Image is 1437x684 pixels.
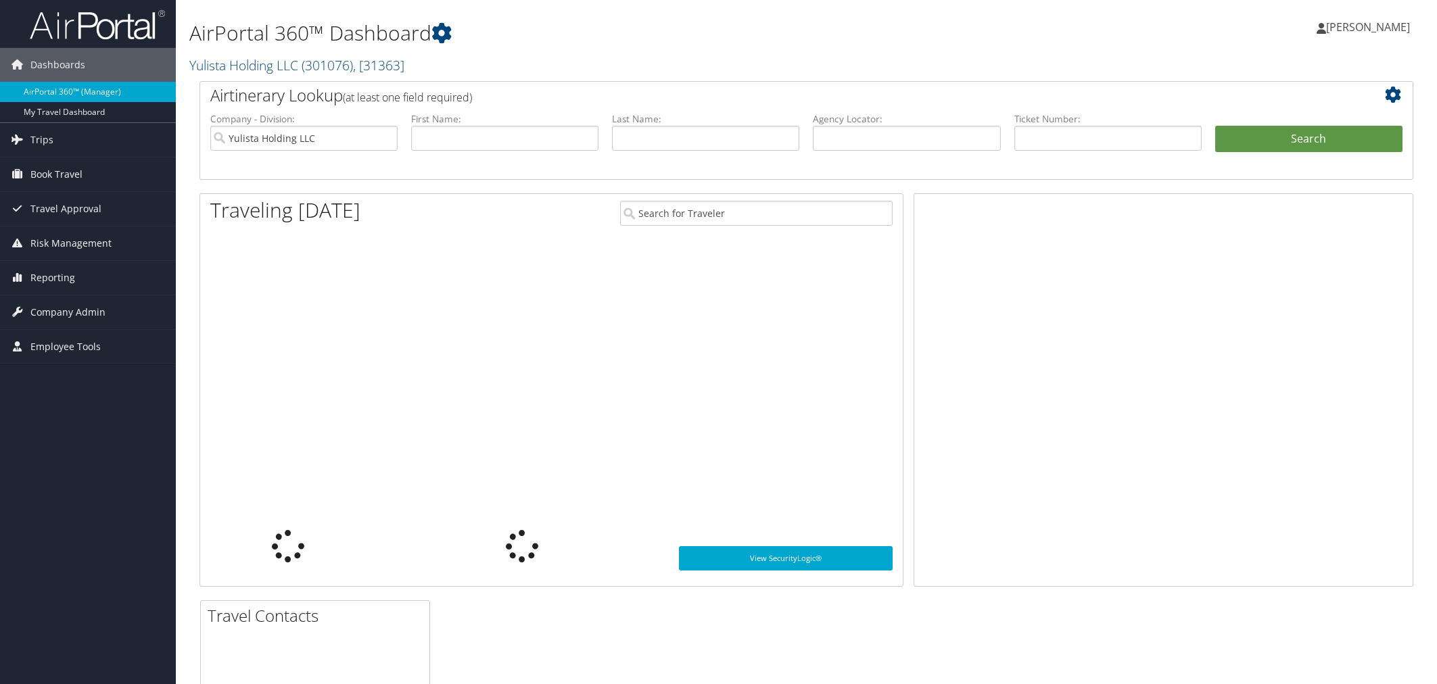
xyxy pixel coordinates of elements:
h1: Traveling [DATE] [210,196,360,224]
a: [PERSON_NAME] [1317,7,1423,47]
span: ( 301076 ) [302,56,353,74]
h2: Travel Contacts [208,604,429,627]
span: Book Travel [30,157,83,191]
span: Dashboards [30,48,85,82]
span: Company Admin [30,295,105,329]
img: airportal-logo.png [30,9,165,41]
span: [PERSON_NAME] [1326,20,1410,34]
span: Trips [30,123,53,157]
h1: AirPortal 360™ Dashboard [189,19,1012,47]
label: Company - Division: [210,112,398,126]
span: Travel Approval [30,192,101,226]
label: Last Name: [612,112,799,126]
label: Agency Locator: [813,112,1000,126]
h2: Airtinerary Lookup [210,84,1302,107]
label: Ticket Number: [1014,112,1202,126]
label: First Name: [411,112,598,126]
a: Yulista Holding LLC [189,56,404,74]
a: View SecurityLogic® [679,546,893,570]
span: , [ 31363 ] [353,56,404,74]
span: Employee Tools [30,330,101,364]
span: Risk Management [30,226,112,260]
button: Search [1215,126,1403,153]
span: Reporting [30,261,75,295]
input: Search for Traveler [620,201,893,226]
span: (at least one field required) [343,90,472,105]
